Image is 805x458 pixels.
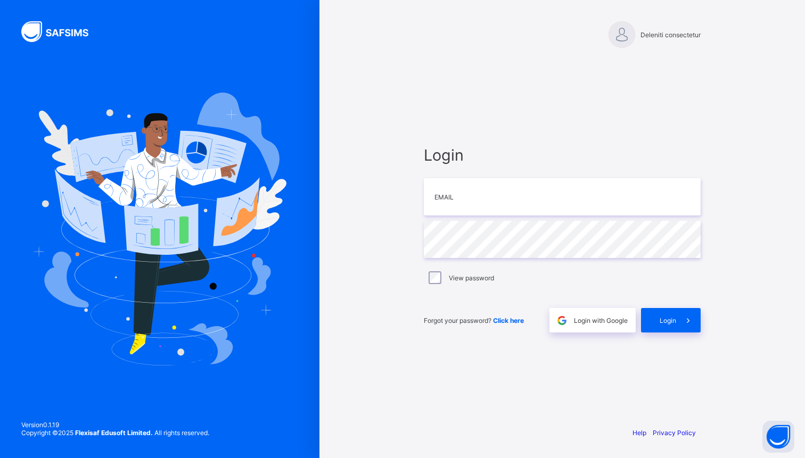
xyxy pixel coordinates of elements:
strong: Flexisaf Edusoft Limited. [75,429,153,437]
span: Copyright © 2025 All rights reserved. [21,429,209,437]
label: View password [449,274,494,282]
span: Login [424,146,701,164]
a: Click here [493,317,524,324]
span: Deleniti consectetur [640,31,701,39]
a: Help [632,429,646,437]
button: Open asap [762,421,794,453]
img: SAFSIMS Logo [21,21,101,42]
span: Forgot your password? [424,317,524,324]
a: Privacy Policy [653,429,696,437]
span: Login [660,317,676,324]
img: Hero Image [33,93,286,365]
img: google.396cfc9801f0270233282035f929180a.svg [556,314,568,327]
span: Version 0.1.19 [21,421,209,429]
span: Login with Google [574,317,628,324]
